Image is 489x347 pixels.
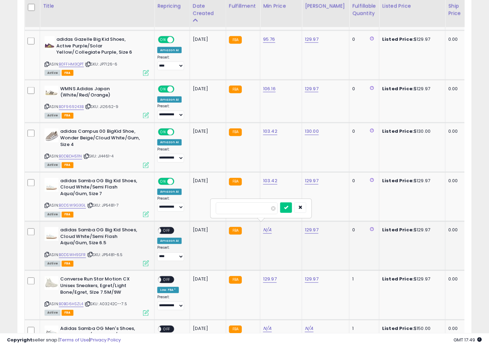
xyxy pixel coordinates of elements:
a: B0F969243B [59,104,84,110]
div: Ship Price [448,2,462,17]
img: 31ek93WSi3L._SL40_.jpg [45,36,55,50]
b: adidas Samba OG Big Kid Shoes, Cloud White/Semi Flash Aqua/Gum, Size 7 [60,178,145,199]
div: seller snap | | [7,337,121,344]
div: Min Price [263,2,299,10]
div: 0.00 [448,227,460,233]
div: 0.00 [448,326,460,332]
b: Listed Price: [382,325,414,332]
div: ASIN: [45,178,149,217]
span: | SKU: JP5481-7 [87,203,119,208]
b: Listed Price: [382,178,414,184]
div: Amazon AI [157,189,182,195]
b: Listed Price: [382,276,414,283]
small: FBA [229,276,242,284]
b: adidas Samba OG Big Kid Shoes, Cloud White/Semi Flash Aqua/Gum, Size 6.5 [60,227,145,248]
span: All listings currently available for purchase on Amazon [45,162,61,168]
div: 0 [352,129,374,135]
a: 129.97 [263,276,277,283]
div: Repricing [157,2,187,10]
div: Preset: [157,147,184,163]
div: [DATE] [193,86,221,92]
div: 1 [352,326,374,332]
div: Listed Price [382,2,442,10]
b: adidas Campus 00 BigKid Shoe, Wonder Beige/Cloud White/Gum, Size 4 [60,129,145,150]
span: | SKU: JP7126-6 [85,61,118,67]
span: | SKU: JI2662-9 [85,104,119,110]
span: ON [159,178,167,184]
div: 1 [352,276,374,283]
span: OFF [161,228,172,234]
b: Listed Price: [382,128,414,135]
span: All listings currently available for purchase on Amazon [45,310,61,316]
span: | SKU: JI4461-4 [83,154,114,159]
div: ASIN: [45,129,149,167]
div: $150.00 [382,326,440,332]
a: Privacy Policy [90,337,121,343]
b: Adidas Samba OG Men's Shoes, Cloud White/Off White/Core Black, Size 8.5 [60,326,145,347]
div: Amazon AI [157,238,182,244]
span: FBA [62,162,73,168]
span: OFF [173,129,184,135]
div: Fulfillment [229,2,257,10]
div: ASIN: [45,86,149,118]
img: 317GL0LW5wL._SL40_.jpg [45,86,58,95]
div: 0.00 [448,276,460,283]
div: [DATE] [193,36,221,43]
div: $130.00 [382,129,440,135]
b: Converse Run Star Motion CX Unisex Sneakers, Egret/Light Bone/Egret, SIze 7.5M/9W [60,276,145,298]
a: 103.42 [263,178,277,185]
a: 103.42 [263,128,277,135]
div: ASIN: [45,227,149,266]
div: Preset: [157,295,184,311]
a: B0FFHM3QPT [59,61,84,67]
div: Low. FBA * [157,287,179,293]
div: Preset: [157,196,184,212]
div: $129.97 [382,227,440,233]
a: N/A [305,325,313,332]
span: FBA [62,310,73,316]
span: OFF [173,178,184,184]
b: Listed Price: [382,36,414,43]
span: ON [159,37,167,43]
span: ON [159,86,167,92]
strong: Copyright [7,337,32,343]
span: FBA [62,70,73,76]
a: 129.97 [305,178,318,185]
span: OFF [161,326,172,332]
div: [DATE] [193,276,221,283]
small: FBA [229,86,242,93]
span: | SKU: A03242C--7.5 [85,301,127,307]
a: 129.97 [305,276,318,283]
div: [PERSON_NAME] [305,2,346,10]
img: 41SNHl5NqXL._SL40_.jpg [45,129,58,142]
a: B0DSWH9SFR [59,252,86,258]
a: 129.97 [305,85,318,92]
b: adidas Gazelle Big Kid Shoes, Active Purple/Solar Yellow/Collegiate Purple, Size 6 [56,36,141,57]
div: Amazon AI [157,47,182,53]
span: | SKU: JP5481-6.5 [87,252,123,258]
div: Date Created [193,2,223,17]
div: Preset: [157,104,184,120]
div: Title [43,2,151,10]
div: [DATE] [193,326,221,332]
a: 106.16 [263,85,276,92]
div: $129.97 [382,178,440,184]
span: FBA [62,212,73,218]
small: FBA [229,326,242,333]
span: FBA [62,261,73,267]
div: Amazon AI [157,139,182,146]
div: 0.00 [448,129,460,135]
div: Fulfillable Quantity [352,2,376,17]
div: 0.00 [448,36,460,43]
span: FBA [62,113,73,119]
a: B0DBDH511N [59,154,82,160]
img: 21AmKgNtbNL._SL40_.jpg [45,227,58,241]
div: 0.00 [448,178,460,184]
a: N/A [263,325,271,332]
div: [DATE] [193,227,221,233]
span: All listings currently available for purchase on Amazon [45,70,61,76]
b: WMNS Adidas Japan (White/Red/Orange) [60,86,145,100]
img: 31rfO4bH1lL._SL40_.jpg [45,276,58,290]
span: ON [159,129,167,135]
span: All listings currently available for purchase on Amazon [45,113,61,119]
